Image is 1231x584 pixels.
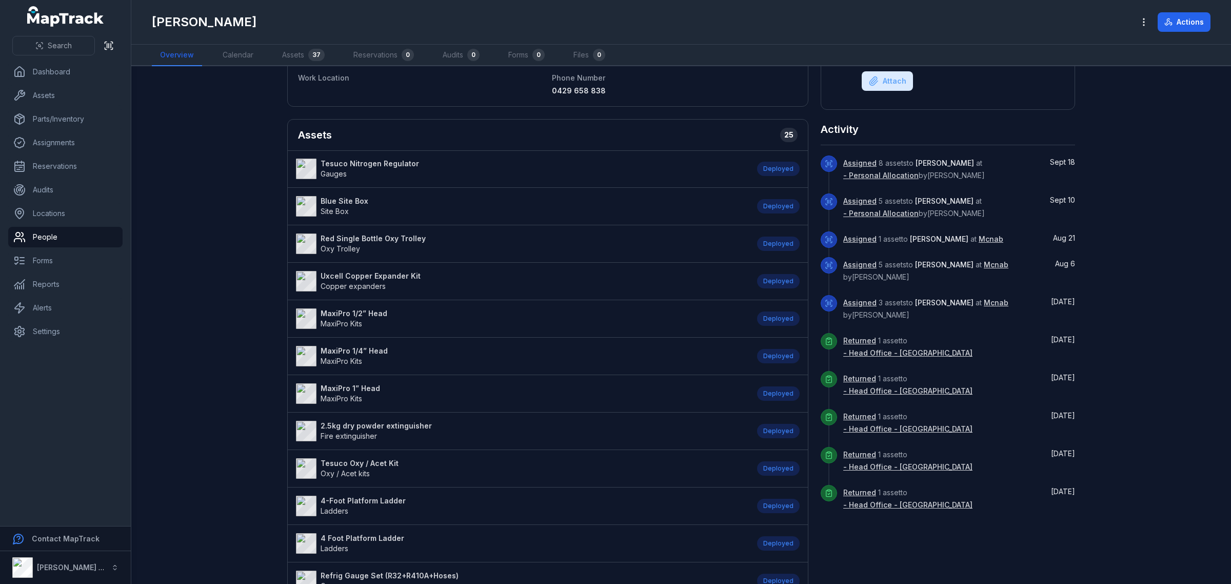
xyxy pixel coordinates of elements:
a: Files0 [565,45,613,66]
span: [DATE] [1051,297,1075,306]
a: Alerts [8,298,123,318]
a: Assigned [843,260,877,270]
a: Assigned [843,234,877,244]
a: Settings [8,321,123,342]
a: - Head Office - [GEOGRAPHIC_DATA] [843,424,972,434]
a: MaxiPro 1” HeadMaxiPro Kits [296,383,747,404]
div: 0 [593,49,605,61]
a: Returned [843,450,876,460]
div: 25 [780,128,798,142]
div: 0 [532,49,545,61]
div: Deployed [757,461,800,476]
span: [PERSON_NAME] [916,159,974,167]
a: Returned [843,488,876,498]
div: Deployed [757,536,800,551]
strong: Tesuco Oxy / Acet Kit [321,458,399,469]
a: - Personal Allocation [843,208,919,219]
a: People [8,227,123,247]
span: Fire extinguisher [321,432,377,440]
a: - Head Office - [GEOGRAPHIC_DATA] [843,386,972,396]
span: 1 asset to [843,374,972,395]
a: Returned [843,336,876,346]
a: MaxiPro 1/4” HeadMaxiPro Kits [296,346,747,366]
span: Oxy Trolley [321,244,360,253]
div: Deployed [757,349,800,363]
span: 1 asset to [843,336,972,357]
span: Sept 18 [1050,158,1075,166]
a: Mcnab [979,234,1003,244]
div: 0 [467,49,480,61]
a: Dashboard [8,62,123,82]
strong: Tesuco Nitrogen Regulator [321,159,419,169]
span: Phone Number [552,73,605,82]
a: Assigned [843,298,877,308]
strong: 2.5kg dry powder extinguisher [321,421,432,431]
a: 4-Foot Platform LadderLadders [296,496,747,516]
a: - Personal Allocation [843,170,919,181]
a: Forms0 [500,45,553,66]
span: Site Box [321,207,349,216]
strong: Red Single Bottle Oxy Trolley [321,233,426,244]
span: MaxiPro Kits [321,394,362,403]
span: [DATE] [1051,449,1075,458]
span: 5 assets to at by [PERSON_NAME] [843,197,985,218]
span: [PERSON_NAME] [910,235,968,243]
span: 0429 658 838 [552,86,606,95]
span: Aug 21 [1053,233,1075,242]
time: 8/1/2025, 2:34:14 PM [1051,373,1075,382]
strong: [PERSON_NAME] Air [37,563,108,572]
a: Locations [8,203,123,224]
button: Actions [1158,12,1210,32]
a: - Head Office - [GEOGRAPHIC_DATA] [843,500,972,510]
span: 1 asset to at [843,235,1003,243]
span: Search [48,41,72,51]
a: Audits0 [434,45,488,66]
strong: Uxcell Copper Expander Kit [321,271,421,281]
span: Ladders [321,544,348,553]
h2: Activity [821,122,859,137]
strong: MaxiPro 1/4” Head [321,346,388,356]
a: Assets37 [274,45,333,66]
span: Sept 10 [1050,196,1075,204]
span: [PERSON_NAME] [915,260,974,269]
span: [DATE] [1051,487,1075,496]
span: Work Location [298,73,349,82]
a: Reservations [8,156,123,177]
div: 37 [308,49,325,61]
span: MaxiPro Kits [321,319,362,328]
a: Assignments [8,132,123,153]
a: - Head Office - [GEOGRAPHIC_DATA] [843,462,972,472]
span: MaxiPro Kits [321,357,362,365]
span: [PERSON_NAME] [915,298,974,307]
time: 8/1/2025, 2:34:53 PM [1051,335,1075,344]
time: 8/6/2025, 6:57:56 AM [1055,259,1075,268]
h2: Assets [298,128,332,142]
div: Deployed [757,199,800,213]
a: Tesuco Oxy / Acet KitOxy / Acet kits [296,458,747,479]
strong: 4 Foot Platform Ladder [321,533,404,543]
div: Deployed [757,312,800,326]
a: 2.5kg dry powder extinguisherFire extinguisher [296,421,747,441]
strong: MaxiPro 1/2” Head [321,308,387,319]
span: 1 asset to [843,412,972,433]
strong: Contact MapTrack [32,534,100,543]
a: Parts/Inventory [8,109,123,129]
span: [PERSON_NAME] [915,197,974,205]
span: Gauges [321,169,347,178]
a: Mcnab [984,298,1008,308]
span: [DATE] [1051,411,1075,420]
a: Reports [8,274,123,295]
a: Calendar [214,45,262,66]
a: Overview [152,45,202,66]
time: 8/1/2025, 2:33:26 PM [1051,411,1075,420]
a: MaxiPro 1/2” HeadMaxiPro Kits [296,308,747,329]
div: Deployed [757,424,800,438]
time: 9/10/2025, 9:14:12 AM [1050,196,1075,204]
a: 4 Foot Platform LadderLadders [296,533,747,554]
button: Search [12,36,95,55]
span: 1 asset to [843,488,972,509]
a: Blue Site BoxSite Box [296,196,747,217]
div: Deployed [757,386,800,401]
time: 9/18/2025, 12:36:28 PM [1050,158,1075,166]
a: MapTrack [27,6,104,27]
